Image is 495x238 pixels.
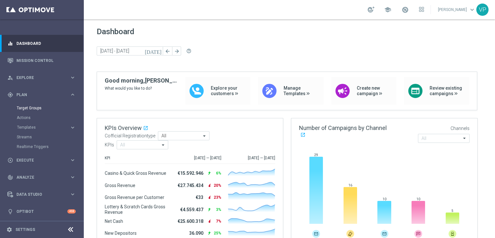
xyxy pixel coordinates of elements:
button: play_circle_outline Execute keyboard_arrow_right [7,158,76,163]
div: +10 [67,209,76,213]
button: person_search Explore keyboard_arrow_right [7,75,76,80]
button: Templates keyboard_arrow_right [17,125,76,130]
i: gps_fixed [7,92,13,98]
a: [PERSON_NAME]keyboard_arrow_down [437,5,476,15]
span: Explore [16,76,70,80]
i: keyboard_arrow_right [70,174,76,180]
div: Execute [7,157,70,163]
div: Templates [17,125,70,129]
button: equalizer Dashboard [7,41,76,46]
a: Target Groups [17,105,67,111]
span: Execute [16,158,70,162]
i: keyboard_arrow_right [70,191,76,197]
i: keyboard_arrow_right [70,157,76,163]
span: keyboard_arrow_down [469,6,476,13]
div: Target Groups [17,103,83,113]
div: Mission Control [7,52,76,69]
span: Data Studio [16,193,70,196]
div: Realtime Triggers [17,142,83,152]
a: Settings [15,228,35,232]
div: Data Studio [7,192,70,197]
i: keyboard_arrow_right [70,92,76,98]
a: Mission Control [16,52,76,69]
i: settings [6,227,12,233]
div: VP [476,4,489,16]
div: Analyze [7,174,70,180]
i: play_circle_outline [7,157,13,163]
a: Streams [17,134,67,140]
a: Optibot [16,203,67,220]
a: Actions [17,115,67,120]
i: keyboard_arrow_right [70,124,76,131]
a: Realtime Triggers [17,144,67,149]
i: lightbulb [7,209,13,214]
div: Dashboard [7,35,76,52]
button: gps_fixed Plan keyboard_arrow_right [7,92,76,97]
span: Templates [17,125,63,129]
span: Analyze [16,175,70,179]
i: keyboard_arrow_right [70,74,76,81]
button: track_changes Analyze keyboard_arrow_right [7,175,76,180]
span: Plan [16,93,70,97]
button: Mission Control [7,58,76,63]
div: Streams [17,132,83,142]
i: equalizer [7,41,13,46]
i: person_search [7,75,13,81]
div: Plan [7,92,70,98]
div: Optibot [7,203,76,220]
i: track_changes [7,174,13,180]
button: lightbulb Optibot +10 [7,209,76,214]
div: Actions [17,113,83,123]
button: Data Studio keyboard_arrow_right [7,192,76,197]
div: Explore [7,75,70,81]
a: Dashboard [16,35,76,52]
span: school [384,6,391,13]
div: Templates [17,123,83,132]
